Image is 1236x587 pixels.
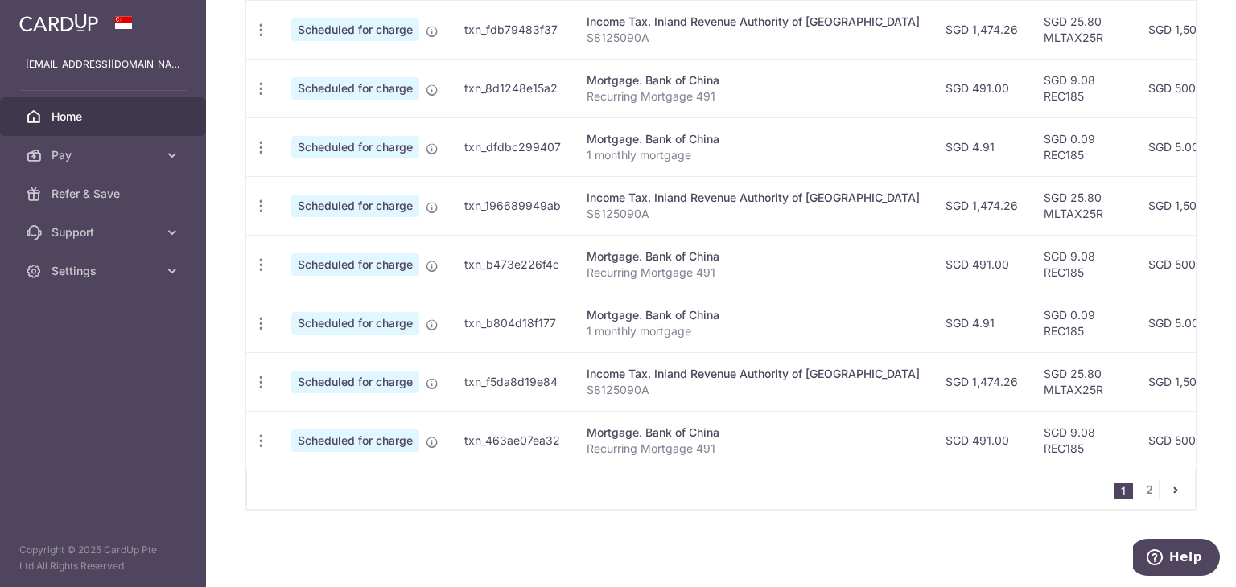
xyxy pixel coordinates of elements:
[1031,293,1135,352] td: SGD 0.09 REC185
[51,147,158,163] span: Pay
[933,176,1031,235] td: SGD 1,474.26
[291,136,419,158] span: Scheduled for charge
[1135,293,1234,352] td: SGD 5.00
[451,176,574,235] td: txn_196689949ab
[587,323,920,339] p: 1 monthly mortgage
[933,293,1031,352] td: SGD 4.91
[587,88,920,105] p: Recurring Mortgage 491
[451,352,574,411] td: txn_f5da8d19e84
[291,77,419,100] span: Scheduled for charge
[933,352,1031,411] td: SGD 1,474.26
[933,59,1031,117] td: SGD 491.00
[587,72,920,88] div: Mortgage. Bank of China
[291,371,419,393] span: Scheduled for charge
[51,263,158,279] span: Settings
[1114,483,1133,499] li: 1
[1031,411,1135,470] td: SGD 9.08 REC185
[587,206,920,222] p: S8125090A
[1135,352,1234,411] td: SGD 1,500.06
[587,147,920,163] p: 1 monthly mortgage
[19,13,98,32] img: CardUp
[451,411,574,470] td: txn_463ae07ea32
[1031,117,1135,176] td: SGD 0.09 REC185
[587,248,920,265] div: Mortgage. Bank of China
[26,56,180,72] p: [EMAIL_ADDRESS][DOMAIN_NAME]
[587,366,920,382] div: Income Tax. Inland Revenue Authority of [GEOGRAPHIC_DATA]
[1139,480,1159,499] a: 2
[587,131,920,147] div: Mortgage. Bank of China
[51,224,158,240] span: Support
[451,235,574,293] td: txn_b473e226f4c
[291,312,419,335] span: Scheduled for charge
[291,429,419,452] span: Scheduled for charge
[1114,470,1195,509] nav: pager
[1031,235,1135,293] td: SGD 9.08 REC185
[933,411,1031,470] td: SGD 491.00
[1135,235,1234,293] td: SGD 500.08
[933,235,1031,293] td: SGD 491.00
[291,18,419,41] span: Scheduled for charge
[933,117,1031,176] td: SGD 4.91
[587,265,920,281] p: Recurring Mortgage 491
[1031,352,1135,411] td: SGD 25.80 MLTAX25R
[587,190,920,206] div: Income Tax. Inland Revenue Authority of [GEOGRAPHIC_DATA]
[587,441,920,457] p: Recurring Mortgage 491
[587,425,920,441] div: Mortgage. Bank of China
[1135,176,1234,235] td: SGD 1,500.06
[1135,117,1234,176] td: SGD 5.00
[587,307,920,323] div: Mortgage. Bank of China
[587,382,920,398] p: S8125090A
[1135,59,1234,117] td: SGD 500.08
[587,30,920,46] p: S8125090A
[1135,411,1234,470] td: SGD 500.08
[1031,59,1135,117] td: SGD 9.08 REC185
[291,253,419,276] span: Scheduled for charge
[587,14,920,30] div: Income Tax. Inland Revenue Authority of [GEOGRAPHIC_DATA]
[1133,539,1220,579] iframe: Opens a widget where you can find more information
[451,293,574,352] td: txn_b804d18f177
[1031,176,1135,235] td: SGD 25.80 MLTAX25R
[451,59,574,117] td: txn_8d1248e15a2
[51,109,158,125] span: Home
[451,117,574,176] td: txn_dfdbc299407
[51,186,158,202] span: Refer & Save
[291,195,419,217] span: Scheduled for charge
